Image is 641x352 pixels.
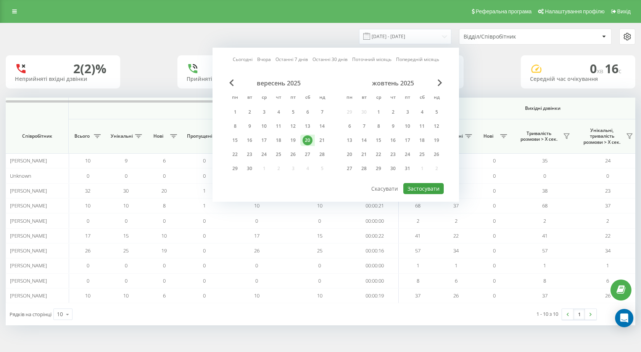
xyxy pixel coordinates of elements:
div: пт 3 жовт 2025 р. [400,106,415,118]
div: чт 2 жовт 2025 р. [386,106,400,118]
span: 0 [203,232,206,239]
abbr: середа [258,92,270,104]
span: 41 [415,232,420,239]
span: 0 [493,172,496,179]
span: 10 [317,292,322,299]
div: чт 23 жовт 2025 р. [386,149,400,160]
div: 6 [303,107,312,117]
span: 0 [203,292,206,299]
span: 37 [605,202,610,209]
div: ср 15 жовт 2025 р. [371,135,386,146]
div: 8 [374,121,383,131]
span: 68 [542,202,548,209]
div: вересень 2025 [228,79,329,87]
span: 0 [543,172,546,179]
div: 13 [303,121,312,131]
span: Налаштування профілю [545,8,604,14]
div: 23 [388,149,398,159]
span: Next Month [438,79,442,86]
abbr: неділя [431,92,442,104]
span: 17 [254,232,259,239]
span: 10 [161,232,167,239]
div: пн 27 жовт 2025 р. [342,163,357,174]
div: 28 [359,164,369,174]
div: пт 10 жовт 2025 р. [400,121,415,132]
div: 13 [345,135,354,145]
span: 0 [163,217,166,224]
div: пн 8 вер 2025 р. [228,121,242,132]
span: 0 [203,247,206,254]
span: 22 [453,232,459,239]
span: 57 [542,247,548,254]
div: 11 [274,121,283,131]
div: вт 2 вер 2025 р. [242,106,257,118]
td: 00:00:21 [351,198,399,213]
span: Previous Month [229,79,234,86]
span: 0 [87,277,89,284]
span: 0 [203,172,206,179]
span: 0 [255,217,258,224]
span: 0 [163,262,166,269]
div: 25 [274,149,283,159]
div: 14 [359,135,369,145]
span: c [618,67,622,75]
div: нд 28 вер 2025 р. [315,149,329,160]
div: 20 [303,135,312,145]
td: 00:00:19 [351,288,399,303]
span: 10 [85,202,90,209]
span: 24 [605,157,610,164]
div: пт 17 жовт 2025 р. [400,135,415,146]
span: 0 [493,292,496,299]
div: 9 [388,121,398,131]
span: Всього [72,133,92,139]
span: 26 [605,292,610,299]
div: чт 25 вер 2025 р. [271,149,286,160]
span: 10 [85,157,90,164]
span: [PERSON_NAME] [10,217,47,224]
span: 0 [125,217,127,224]
div: Прийняті вхідні дзвінки [187,76,283,82]
div: 19 [432,135,441,145]
div: пт 19 вер 2025 р. [286,135,300,146]
div: пн 13 жовт 2025 р. [342,135,357,146]
span: 17 [85,232,90,239]
div: нд 21 вер 2025 р. [315,135,329,146]
span: 0 [493,247,496,254]
span: Тривалість розмови > Х сек. [517,130,561,142]
span: 0 [590,60,605,77]
span: 10 [123,202,129,209]
span: 34 [605,247,610,254]
div: 4 [417,107,427,117]
span: 37 [453,202,459,209]
div: 5 [288,107,298,117]
span: 0 [203,262,206,269]
div: пт 31 жовт 2025 р. [400,163,415,174]
div: Неприйняті вхідні дзвінки [15,76,111,82]
td: 00:00:00 [351,273,399,288]
div: 14 [317,121,327,131]
a: Останні 7 днів [275,56,308,63]
span: Пропущені [187,133,212,139]
span: 1 [203,202,206,209]
abbr: п’ятниця [287,92,299,104]
div: пн 15 вер 2025 р. [228,135,242,146]
div: 31 [403,164,412,174]
span: 22 [605,232,610,239]
span: 1 [455,262,457,269]
a: Вчора [257,56,271,63]
div: чт 16 жовт 2025 р. [386,135,400,146]
div: Середній час очікування [530,76,626,82]
div: 12 [288,121,298,131]
span: [PERSON_NAME] [10,247,47,254]
div: ср 24 вер 2025 р. [257,149,271,160]
div: ср 8 жовт 2025 р. [371,121,386,132]
div: вт 28 жовт 2025 р. [357,163,371,174]
span: 0 [87,217,89,224]
div: 10 [259,121,269,131]
div: 4 [274,107,283,117]
div: 16 [388,135,398,145]
div: 15 [374,135,383,145]
div: 27 [345,164,354,174]
div: сб 6 вер 2025 р. [300,106,315,118]
div: 22 [230,149,240,159]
